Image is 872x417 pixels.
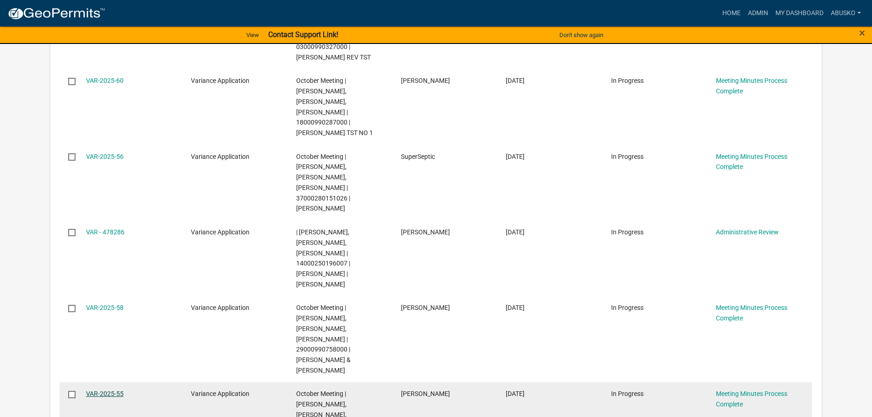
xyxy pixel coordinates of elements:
[556,27,607,43] button: Don't show again
[716,304,787,322] a: Meeting Minutes Process Complete
[506,153,525,160] span: 09/15/2025
[716,77,787,95] a: Meeting Minutes Process Complete
[401,153,435,160] span: SuperSeptic
[296,77,373,136] span: October Meeting | Amy Busko, Christopher LeClair, Kyle Westergard | 18000990287000 | CYNTHIA L EN...
[268,30,338,39] strong: Contact Support Link!
[611,304,644,311] span: In Progress
[191,304,249,311] span: Variance Application
[611,390,644,397] span: In Progress
[191,77,249,84] span: Variance Application
[296,304,351,374] span: October Meeting | Amy Busko, Christopher LeClair, Kyle Westergard | 29000990758000 | WILLIAM SHOR...
[506,304,525,311] span: 08/25/2025
[401,390,450,397] span: nicholas grabow
[506,390,525,397] span: 08/21/2025
[191,390,249,397] span: Variance Application
[859,27,865,38] button: Close
[191,228,249,236] span: Variance Application
[243,27,263,43] a: View
[296,153,350,212] span: October Meeting | Christopher LeClair, Amy Busko, Kyle Westergard | 37000280151026 | CRAIG IREY
[86,228,125,236] a: VAR - 478286
[744,5,772,22] a: Admin
[716,390,787,408] a: Meeting Minutes Process Complete
[827,5,865,22] a: abusko
[719,5,744,22] a: Home
[401,304,450,311] span: Marie Shores
[86,390,124,397] a: VAR-2025-55
[716,228,779,236] a: Administrative Review
[716,153,787,171] a: Meeting Minutes Process Complete
[191,153,249,160] span: Variance Application
[86,77,124,84] a: VAR-2025-60
[506,228,525,236] span: 09/15/2025
[86,304,124,311] a: VAR-2025-58
[86,153,124,160] a: VAR-2025-56
[611,153,644,160] span: In Progress
[772,5,827,22] a: My Dashboard
[296,228,350,288] span: | Amy Busko, Christopher LeClair, Kyle Westergard | 14000250196007 | KENNETH E SATKUNAM | JILL M ...
[611,228,644,236] span: In Progress
[401,228,450,236] span: Joy Deilke
[506,77,525,84] span: 09/15/2025
[401,77,450,84] span: Patrick Quinn
[859,27,865,39] span: ×
[611,77,644,84] span: In Progress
